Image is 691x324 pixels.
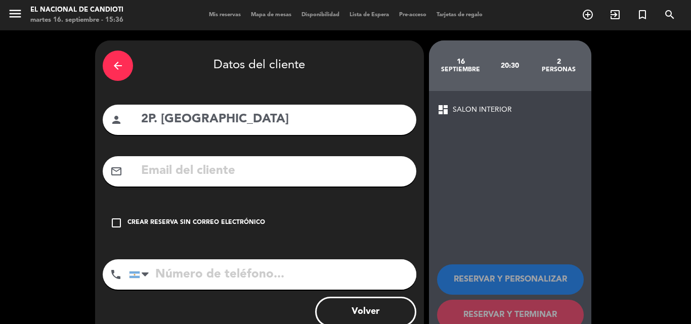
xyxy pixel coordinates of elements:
[437,58,486,66] div: 16
[431,12,488,18] span: Tarjetas de regalo
[110,114,122,126] i: person
[103,48,416,83] div: Datos del cliente
[8,6,23,21] i: menu
[453,104,512,116] span: SALON INTERIOR
[609,9,621,21] i: exit_to_app
[140,161,409,181] input: Email del cliente
[8,6,23,25] button: menu
[344,12,394,18] span: Lista de Espera
[534,66,583,74] div: personas
[129,259,416,290] input: Número de teléfono...
[129,260,153,289] div: Argentina: +54
[485,48,534,83] div: 20:30
[636,9,649,21] i: turned_in_not
[394,12,431,18] span: Pre-acceso
[437,264,584,295] button: RESERVAR Y PERSONALIZAR
[112,60,124,72] i: arrow_back
[140,109,409,130] input: Nombre del cliente
[582,9,594,21] i: add_circle_outline
[534,58,583,66] div: 2
[110,217,122,229] i: check_box_outline_blank
[110,165,122,177] i: mail_outline
[127,218,265,228] div: Crear reserva sin correo electrónico
[437,66,486,74] div: septiembre
[437,104,449,116] span: dashboard
[30,15,123,25] div: martes 16. septiembre - 15:36
[204,12,246,18] span: Mis reservas
[296,12,344,18] span: Disponibilidad
[110,268,122,281] i: phone
[246,12,296,18] span: Mapa de mesas
[30,5,123,15] div: El Nacional de Candioti
[664,9,676,21] i: search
